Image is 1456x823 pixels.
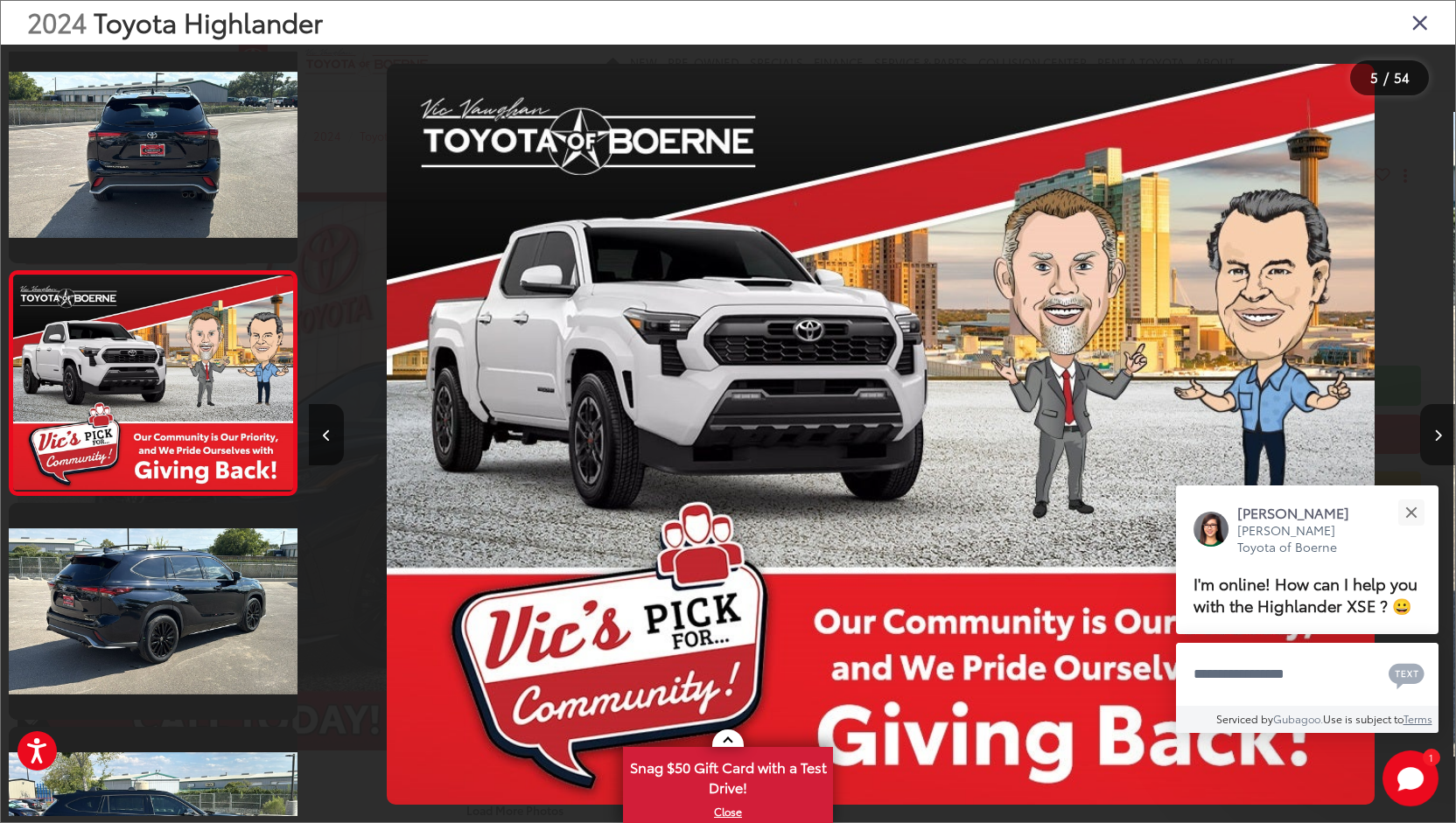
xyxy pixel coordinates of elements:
img: 2024 Toyota Highlander XSE [6,72,301,238]
span: Snag $50 Gift Card with a Test Drive! [625,749,831,802]
span: Use is subject to [1323,711,1403,726]
button: Chat with SMS [1383,654,1430,694]
svg: Start Chat [1382,750,1438,806]
div: Close[PERSON_NAME][PERSON_NAME] Toyota of BoerneI'm online! How can I help you with the Highlande... [1176,485,1438,733]
span: 1 [1429,753,1433,761]
span: Toyota Highlander [94,3,323,40]
a: Terms [1403,711,1432,726]
a: Gubagoo. [1273,711,1323,726]
img: 2024 Toyota Highlander XSE [10,275,297,490]
p: [PERSON_NAME] [1237,503,1367,522]
button: Close [1392,494,1430,532]
p: [PERSON_NAME] Toyota of Boerne [1237,522,1367,556]
span: 54 [1394,67,1410,87]
svg: Text [1389,661,1424,689]
img: 2024 Toyota Highlander XSE [6,528,301,694]
span: 5 [1370,67,1378,87]
span: 2024 [27,3,87,40]
i: Close gallery [1411,10,1429,33]
div: 2024 Toyota Highlander XSE 4 [308,64,1454,805]
button: Previous image [309,404,344,465]
span: I'm online! How can I help you with the Highlander XSE ? 😀 [1193,572,1417,617]
img: 2024 Toyota Highlander XSE [387,64,1375,805]
span: Serviced by [1216,711,1273,726]
button: Toggle Chat Window [1382,750,1438,806]
button: Next image [1420,404,1455,465]
textarea: Type your message [1176,643,1438,706]
span: / [1382,72,1390,84]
